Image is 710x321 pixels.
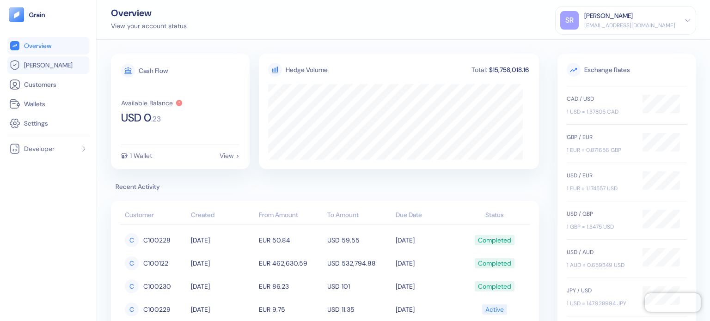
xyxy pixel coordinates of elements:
a: Overview [9,40,87,51]
div: [EMAIL_ADDRESS][DOMAIN_NAME] [584,21,675,30]
div: 1 GBP = 1.3475 USD [567,223,633,231]
span: C100229 [143,302,171,317]
span: Recent Activity [111,182,539,192]
button: Available Balance [121,99,183,107]
span: Wallets [24,99,45,109]
span: Exchange Rates [567,63,687,77]
span: C100122 [143,255,168,271]
div: USD / GBP [567,210,633,218]
td: EUR 50.84 [257,229,325,252]
div: View > [220,152,239,159]
div: C [125,303,139,316]
td: [DATE] [189,298,257,321]
td: [DATE] [393,298,462,321]
div: JPY / USD [567,286,633,295]
div: Hedge Volume [286,65,328,75]
a: [PERSON_NAME] [9,60,87,71]
td: USD 11.35 [325,298,393,321]
div: Available Balance [121,100,173,106]
th: Created [189,206,257,225]
iframe: Chatra live chat [645,293,701,312]
div: Cash Flow [139,67,168,74]
th: Due Date [393,206,462,225]
td: EUR 86.23 [257,275,325,298]
td: [DATE] [393,229,462,252]
span: Overview [24,41,51,50]
div: [PERSON_NAME] [584,11,633,21]
div: 1 EUR = 1.174557 USD [567,184,633,193]
div: Active [485,302,504,317]
td: EUR 9.75 [257,298,325,321]
div: 1 AUD = 0.659349 USD [567,261,633,269]
div: GBP / EUR [567,133,633,141]
div: Completed [478,232,511,248]
td: [DATE] [189,229,257,252]
th: Customer [120,206,189,225]
div: 1 Wallet [130,152,152,159]
a: Settings [9,118,87,129]
th: To Amount [325,206,393,225]
img: logo [29,12,46,18]
span: Customers [24,80,56,89]
span: Developer [24,144,55,153]
td: USD 532,794.88 [325,252,393,275]
span: . 23 [151,115,161,123]
div: Overview [111,8,187,18]
div: View your account status [111,21,187,31]
span: Settings [24,119,48,128]
div: C [125,233,139,247]
div: Completed [478,279,511,294]
div: USD / EUR [567,171,633,180]
div: C [125,279,139,293]
a: Wallets [9,98,87,109]
div: Status [464,210,525,220]
a: Customers [9,79,87,90]
td: [DATE] [393,275,462,298]
td: EUR 462,630.59 [257,252,325,275]
div: Total: [471,67,488,73]
div: $15,758,018.16 [488,67,530,73]
td: [DATE] [393,252,462,275]
div: USD / AUD [567,248,633,256]
div: C [125,256,139,270]
div: 1 USD = 1.37805 CAD [567,108,633,116]
span: C100230 [143,279,171,294]
span: [PERSON_NAME] [24,61,73,70]
div: CAD / USD [567,95,633,103]
td: [DATE] [189,275,257,298]
td: USD 101 [325,275,393,298]
td: [DATE] [189,252,257,275]
th: From Amount [257,206,325,225]
td: USD 59.55 [325,229,393,252]
span: USD 0 [121,112,151,123]
div: Completed [478,255,511,271]
div: 1 EUR = 0.871656 GBP [567,146,633,154]
img: logo-tablet-V2.svg [9,7,24,22]
span: C100228 [143,232,171,248]
div: SR [560,11,579,30]
div: 1 USD = 147.928994 JPY [567,299,633,308]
